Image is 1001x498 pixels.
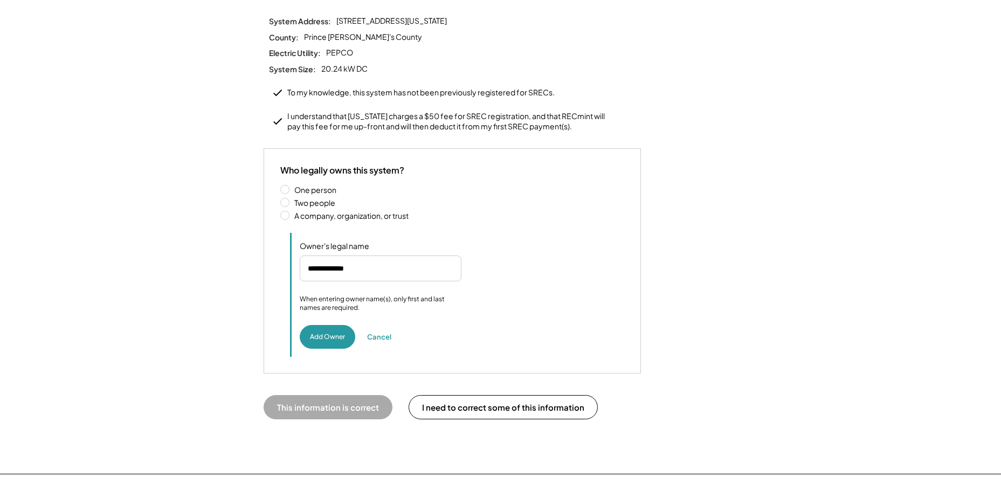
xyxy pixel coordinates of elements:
[321,64,368,74] div: 20.24 kW DC
[300,325,355,349] button: Add Owner
[300,241,408,252] h5: Owner's legal name
[269,32,299,42] div: County:
[300,295,461,312] div: When entering owner name(s), only first and last names are required.
[269,64,316,74] div: System Size:
[291,186,624,193] label: One person
[280,165,404,176] div: Who legally owns this system?
[363,329,396,345] button: Cancel
[304,32,422,43] div: Prince [PERSON_NAME]'s County
[291,199,624,206] label: Two people
[269,48,321,58] div: Electric Utility:
[269,16,331,26] div: System Address:
[287,111,611,132] div: I understand that [US_STATE] charges a $50 fee for SREC registration, and that RECmint will pay t...
[287,87,555,98] div: To my knowledge, this system has not been previously registered for SRECs.
[326,47,353,58] div: PEPCO
[409,395,598,419] button: I need to correct some of this information
[264,395,392,419] button: This information is correct
[291,212,624,219] label: A company, organization, or trust
[336,16,447,26] div: [STREET_ADDRESS][US_STATE]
